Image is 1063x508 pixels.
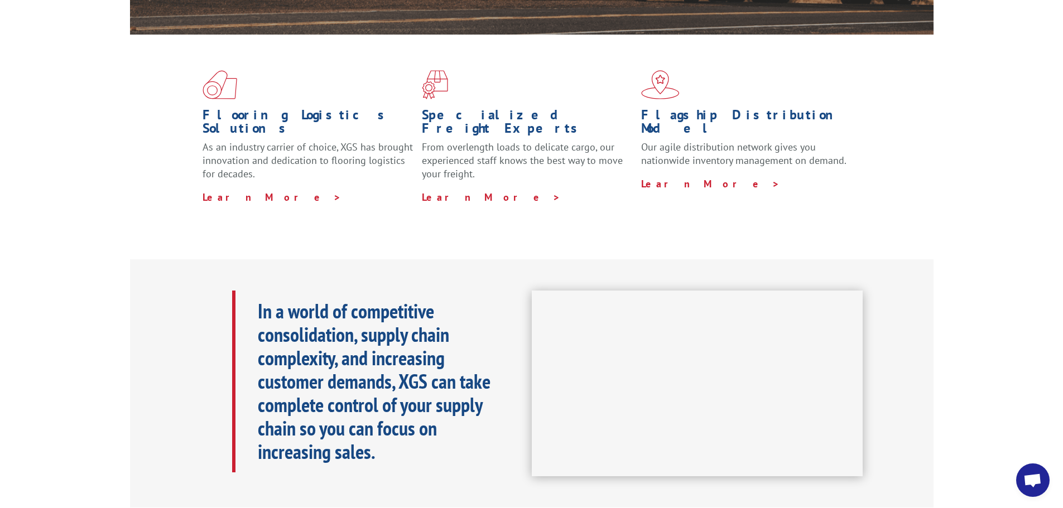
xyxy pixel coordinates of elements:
[641,108,852,141] h1: Flagship Distribution Model
[203,70,237,99] img: xgs-icon-total-supply-chain-intelligence-red
[641,177,780,190] a: Learn More >
[203,191,341,204] a: Learn More >
[532,291,863,477] iframe: XGS Logistics Solutions
[203,108,413,141] h1: Flooring Logistics Solutions
[641,70,680,99] img: xgs-icon-flagship-distribution-model-red
[422,70,448,99] img: xgs-icon-focused-on-flooring-red
[422,108,633,141] h1: Specialized Freight Experts
[203,141,413,180] span: As an industry carrier of choice, XGS has brought innovation and dedication to flooring logistics...
[258,298,490,465] b: In a world of competitive consolidation, supply chain complexity, and increasing customer demands...
[641,141,846,167] span: Our agile distribution network gives you nationwide inventory management on demand.
[1016,463,1050,497] div: Open chat
[422,141,633,190] p: From overlength loads to delicate cargo, our experienced staff knows the best way to move your fr...
[422,191,561,204] a: Learn More >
